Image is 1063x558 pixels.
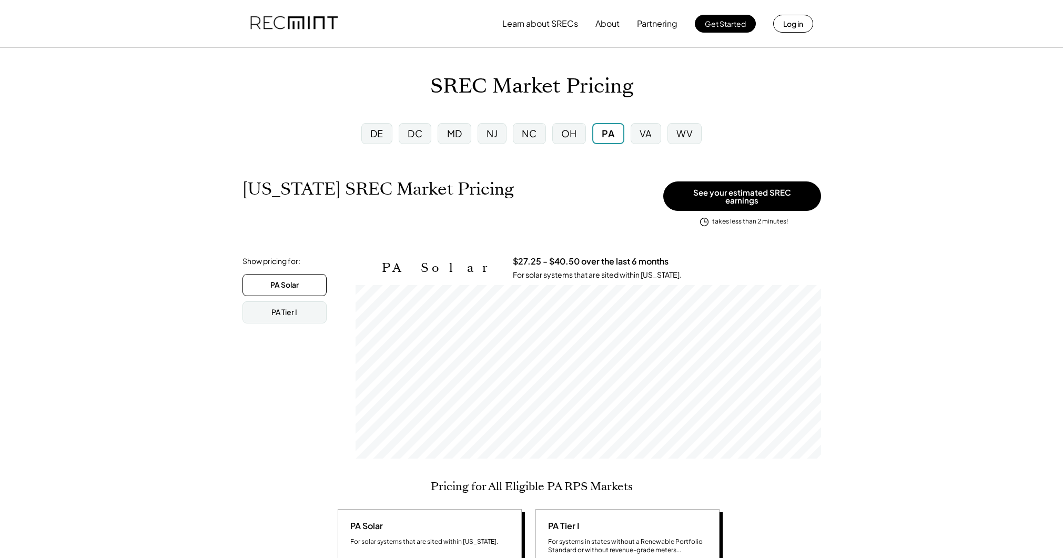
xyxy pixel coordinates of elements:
div: NC [522,127,536,140]
button: Log in [773,15,813,33]
div: Show pricing for: [242,256,300,267]
div: For solar systems that are sited within [US_STATE]. [350,537,513,546]
div: OH [561,127,577,140]
div: For solar systems that are sited within [US_STATE]. [513,270,682,280]
div: DE [370,127,383,140]
div: For systems in states without a Renewable Portfolio Standard or without revenue-grade meters... [548,537,711,555]
h3: $27.25 - $40.50 over the last 6 months [513,256,669,267]
div: DC [408,127,422,140]
img: recmint-logotype%403x.png [250,6,338,42]
div: VA [640,127,652,140]
div: PA Tier I [544,520,579,532]
div: takes less than 2 minutes! [712,217,788,226]
div: WV [676,127,693,140]
button: Partnering [637,13,677,34]
div: MD [447,127,462,140]
div: PA Solar [270,280,299,290]
h2: Pricing for All Eligible PA RPS Markets [431,480,633,493]
button: Get Started [695,15,756,33]
div: NJ [487,127,498,140]
div: PA Tier I [271,307,297,318]
button: Learn about SRECs [502,13,578,34]
h2: PA Solar [382,260,497,276]
button: About [595,13,620,34]
h1: [US_STATE] SREC Market Pricing [242,179,514,199]
div: PA [602,127,614,140]
button: See your estimated SREC earnings [663,181,821,211]
h1: SREC Market Pricing [430,74,633,99]
div: PA Solar [346,520,383,532]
